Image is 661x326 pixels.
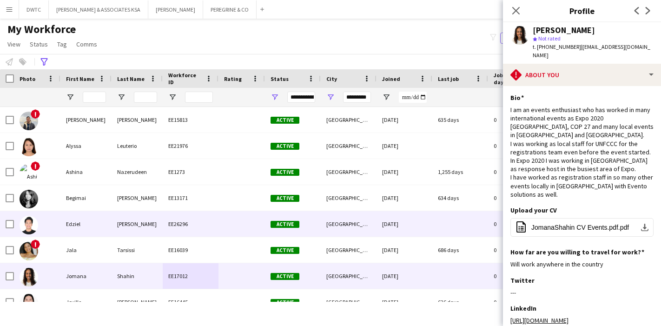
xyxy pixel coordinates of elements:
span: | [EMAIL_ADDRESS][DOMAIN_NAME] [533,43,650,59]
span: Last job [438,75,459,82]
div: [DATE] [377,237,432,263]
span: Comms [76,40,97,48]
div: [GEOGRAPHIC_DATA] [321,211,377,237]
button: DWTC [19,0,49,19]
div: [GEOGRAPHIC_DATA] [321,289,377,315]
div: Edziel [60,211,112,237]
div: [GEOGRAPHIC_DATA] [321,133,377,159]
app-action-btn: Advanced filters [39,56,50,67]
span: t. [PHONE_NUMBER] [533,43,581,50]
h3: How far are you willing to travel for work? [510,248,644,256]
div: [DATE] [377,159,432,185]
div: EE1273 [163,159,218,185]
span: JomanaShahin CV Events.pdf.pdf [531,224,629,231]
div: 686 days [432,237,488,263]
button: JomanaShahin CV Events.pdf.pdf [510,218,654,237]
img: Joville De Guzman [20,294,38,313]
button: Everyone5,891 [500,33,547,44]
input: Workforce ID Filter Input [185,92,213,103]
div: 0 [488,133,549,159]
img: Ashina Nazerudeen [20,164,38,182]
div: Joville [60,289,112,315]
span: Tag [57,40,67,48]
img: Abdul Barr Mohammed Akram [20,112,38,130]
div: Begimai [60,185,112,211]
div: [PERSON_NAME] [112,107,163,133]
div: 0 [488,289,549,315]
button: Open Filter Menu [168,93,177,101]
input: Joined Filter Input [399,92,427,103]
button: Open Filter Menu [66,93,74,101]
span: ! [31,109,40,119]
div: [DATE] [377,107,432,133]
span: Active [271,143,299,150]
div: [DATE] [377,263,432,289]
span: First Name [66,75,94,82]
div: [PERSON_NAME] [112,211,163,237]
span: Status [30,40,48,48]
div: [DATE] [377,133,432,159]
span: View [7,40,20,48]
div: 0 [488,185,549,211]
span: City [326,75,337,82]
div: [DATE] [377,185,432,211]
div: Alyssa [60,133,112,159]
img: Jala Tarsissi [20,242,38,260]
span: Photo [20,75,35,82]
div: [DATE] [377,211,432,237]
button: Open Filter Menu [382,93,390,101]
button: Open Filter Menu [117,93,126,101]
div: [PERSON_NAME] [112,289,163,315]
div: EE21976 [163,133,218,159]
span: Jobs (last 90 days) [494,72,532,86]
h3: Upload your CV [510,206,557,214]
div: EE16445 [163,289,218,315]
div: Shahin [112,263,163,289]
div: EE26296 [163,211,218,237]
div: [PERSON_NAME] [533,26,595,34]
div: I am an events enthusiast who has worked in many international events as Expo 2020 [GEOGRAPHIC_DA... [510,106,654,199]
div: [DATE] [377,289,432,315]
span: Active [271,169,299,176]
div: [GEOGRAPHIC_DATA] [321,185,377,211]
div: Leuterio [112,133,163,159]
div: EE15813 [163,107,218,133]
a: Comms [73,38,101,50]
div: --- [510,288,654,297]
div: 0 [488,237,549,263]
div: 0 [488,107,549,133]
button: [PERSON_NAME] [148,0,203,19]
div: [GEOGRAPHIC_DATA] [321,107,377,133]
div: Will work anywhere in the country [510,260,654,268]
div: Nazerudeen [112,159,163,185]
span: Active [271,273,299,280]
div: [PERSON_NAME] [60,107,112,133]
button: [PERSON_NAME] & ASSOCIATES KSA [49,0,148,19]
h3: Profile [503,5,661,17]
input: First Name Filter Input [83,92,106,103]
button: PEREGRINE & CO [203,0,257,19]
div: Jomana [60,263,112,289]
a: View [4,38,24,50]
div: [GEOGRAPHIC_DATA] [321,159,377,185]
span: Active [271,117,299,124]
span: ! [31,161,40,171]
span: Rating [224,75,242,82]
span: Active [271,299,299,306]
span: ! [31,240,40,249]
h3: Twitter [510,276,535,285]
div: 634 days [432,185,488,211]
a: [URL][DOMAIN_NAME] [510,316,568,325]
div: 1,255 days [432,159,488,185]
h3: LinkedIn [510,304,536,313]
img: Alyssa Leuterio [20,138,38,156]
div: About you [503,64,661,86]
div: Jala [60,237,112,263]
div: [GEOGRAPHIC_DATA] [321,237,377,263]
div: Ashina [60,159,112,185]
div: Tarsissi [112,237,163,263]
span: Workforce ID [168,72,202,86]
div: 0 [488,211,549,237]
button: Open Filter Menu [326,93,335,101]
span: Status [271,75,289,82]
